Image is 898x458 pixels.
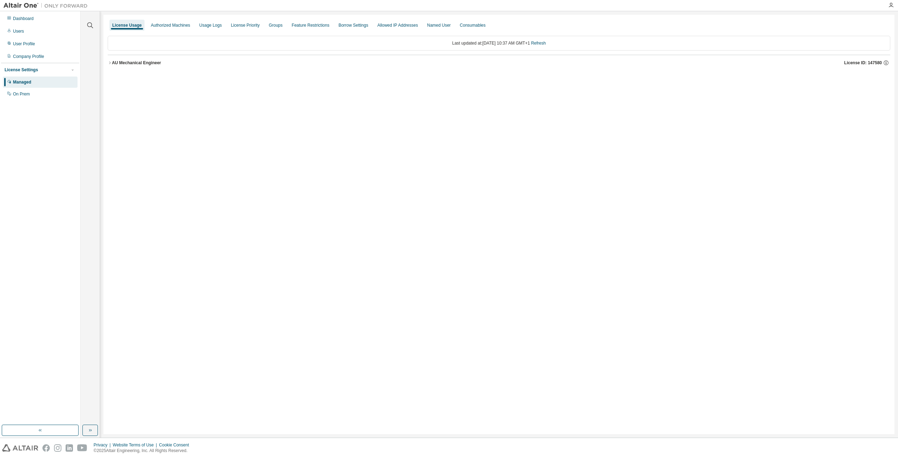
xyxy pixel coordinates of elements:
[77,444,87,452] img: youtube.svg
[199,22,222,28] div: Usage Logs
[339,22,368,28] div: Borrow Settings
[94,442,113,448] div: Privacy
[112,60,161,66] div: AU Mechanical Engineer
[159,442,193,448] div: Cookie Consent
[13,16,34,21] div: Dashboard
[66,444,73,452] img: linkedin.svg
[292,22,329,28] div: Feature Restrictions
[844,60,882,66] span: License ID: 147580
[460,22,485,28] div: Consumables
[377,22,418,28] div: Allowed IP Addresses
[531,41,546,46] a: Refresh
[2,444,38,452] img: altair_logo.svg
[269,22,282,28] div: Groups
[108,36,890,51] div: Last updated at: [DATE] 10:37 AM GMT+1
[42,444,50,452] img: facebook.svg
[112,22,142,28] div: License Usage
[113,442,159,448] div: Website Terms of Use
[231,22,260,28] div: License Priority
[94,448,193,454] p: © 2025 Altair Engineering, Inc. All Rights Reserved.
[13,91,30,97] div: On Prem
[4,2,91,9] img: Altair One
[54,444,61,452] img: instagram.svg
[13,79,31,85] div: Managed
[427,22,450,28] div: Named User
[5,67,38,73] div: License Settings
[151,22,190,28] div: Authorized Machines
[13,41,35,47] div: User Profile
[13,54,44,59] div: Company Profile
[108,55,890,71] button: AU Mechanical EngineerLicense ID: 147580
[13,28,24,34] div: Users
